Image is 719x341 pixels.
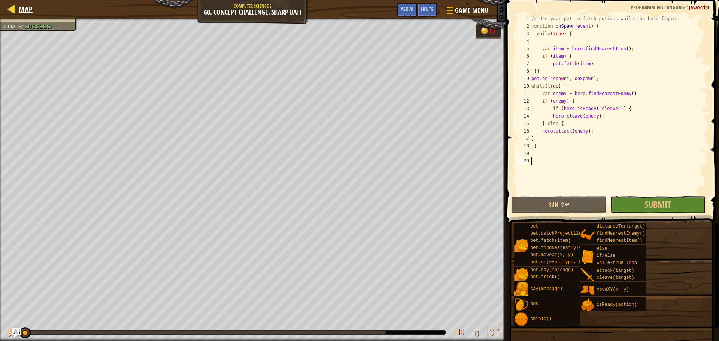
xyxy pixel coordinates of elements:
span: findNearestEnemy() [597,231,645,236]
span: : [22,24,25,30]
div: 7 [516,60,531,67]
div: 19 [516,150,531,157]
span: findNearestItem() [597,238,642,243]
span: pet.moveXY(x, y) [530,252,573,258]
span: pet.say(message) [530,267,573,273]
button: ♫ [471,326,483,341]
button: Game Menu [441,3,493,21]
span: Game Menu [455,6,488,15]
span: : [686,4,689,11]
span: pos [530,301,539,307]
span: moveXY(x, y) [597,287,629,292]
button: Ask AI [12,328,21,337]
div: 3 [516,30,531,37]
div: 12 [516,97,531,105]
img: portrait.png [580,283,595,297]
div: 13 [516,105,531,112]
div: 11 [516,90,531,97]
button: Ctrl + P: Pause [4,326,19,341]
span: pet.trick() [530,274,560,280]
span: while-true loop [597,260,637,265]
span: pet.on(eventType, handler) [530,259,600,265]
img: portrait.png [514,312,528,326]
span: distanceTo(target) [597,224,645,229]
span: JavaScript [689,4,710,11]
span: else [597,246,607,251]
div: 17 [516,135,531,142]
button: Adjust volume [452,326,467,341]
div: 2 [516,22,531,30]
button: Toggle fullscreen [487,326,502,341]
span: say(message) [530,286,562,292]
div: Team 'humans' has 0 gold. [476,23,501,39]
span: Success! [25,24,52,30]
div: 1 [516,15,531,22]
button: Ask AI [397,3,417,17]
span: Submit [644,198,671,210]
span: Hints [421,6,433,13]
div: 6 [516,52,531,60]
span: pet [530,224,539,229]
span: shield() [530,316,552,322]
img: portrait.png [514,267,528,281]
div: 8 [516,67,531,75]
img: portrait.png [580,268,595,282]
span: ♫ [472,327,480,338]
span: isReady(action) [597,302,637,307]
div: 15 [516,120,531,127]
div: 4 [516,37,531,45]
img: portrait.png [580,228,595,242]
span: Programming language [631,4,686,11]
a: Map [15,4,33,14]
img: portrait.png [514,282,528,296]
span: pet.findNearestByType(type) [530,245,603,250]
div: 20 [516,157,531,165]
button: Submit [610,196,706,213]
div: 18 [516,142,531,150]
span: cleave(target) [597,275,634,280]
div: 16 [516,127,531,135]
div: 10 [516,82,531,90]
img: portrait.png [514,238,528,252]
div: 5 [516,45,531,52]
span: attack(target) [597,268,634,273]
img: portrait.png [580,298,595,312]
div: 0 [489,26,497,36]
div: 14 [516,112,531,120]
span: Ask AI [401,6,413,13]
button: Run ⇧↵ [511,196,606,213]
div: 9 [516,75,531,82]
span: if/else [597,253,615,258]
span: pet.catchProjectile(arrow) [530,231,600,236]
span: Goals [4,24,22,30]
span: pet.fetch(item) [530,238,571,243]
img: portrait.png [580,250,595,264]
span: Map [19,4,33,14]
img: portrait.png [514,297,528,311]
